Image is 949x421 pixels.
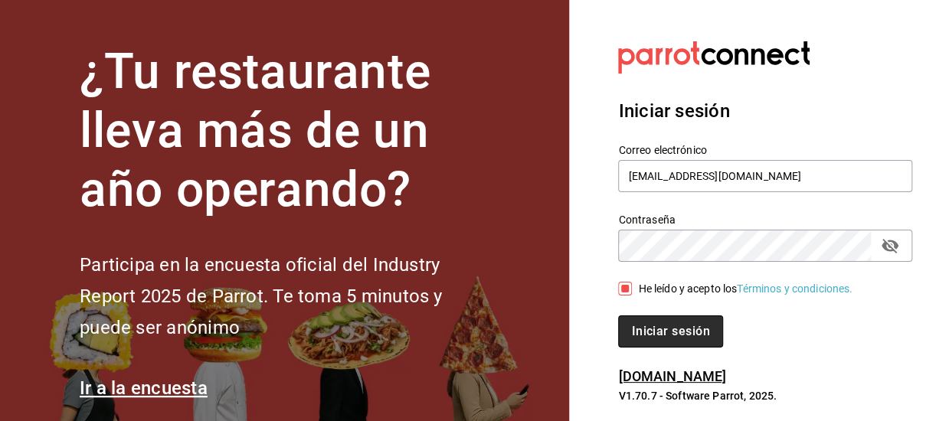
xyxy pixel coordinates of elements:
a: [DOMAIN_NAME] [618,368,726,384]
input: Ingresa tu correo electrónico [618,160,912,192]
font: Correo electrónico [618,144,706,156]
font: Contraseña [618,214,675,226]
button: campo de contraseña [877,233,903,259]
button: Iniciar sesión [618,315,722,348]
font: ¿Tu restaurante lleva más de un año operando? [80,43,430,218]
font: Iniciar sesión [618,100,729,122]
font: Iniciar sesión [631,324,709,338]
font: V1.70.7 - Software Parrot, 2025. [618,390,777,402]
font: He leído y acepto los [638,282,737,295]
a: Ir a la encuesta [80,377,208,399]
font: Participa en la encuesta oficial del Industry Report 2025 de Parrot. Te toma 5 minutos y puede se... [80,254,442,338]
a: Términos y condiciones. [737,282,852,295]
